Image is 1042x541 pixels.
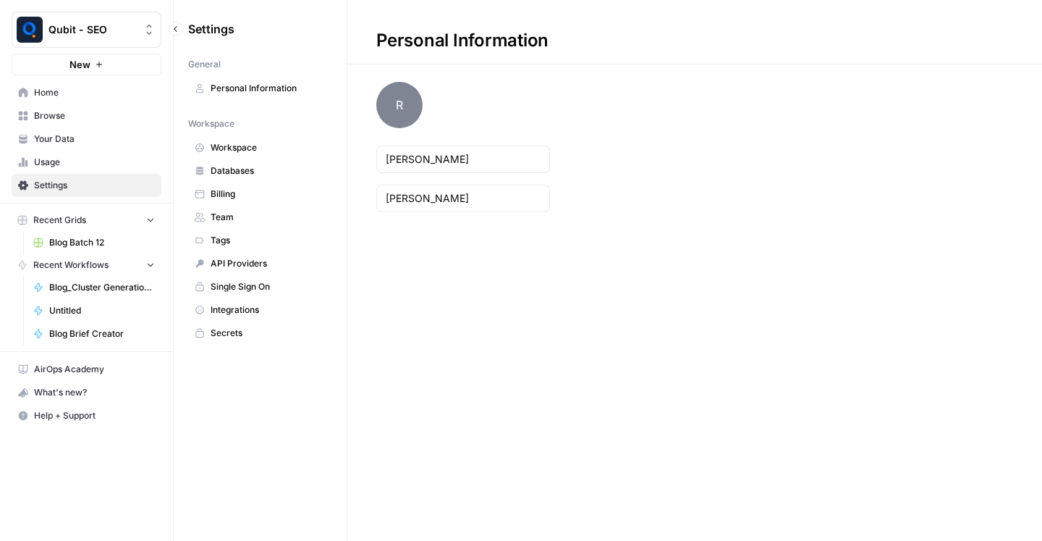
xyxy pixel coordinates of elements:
[33,214,86,227] span: Recent Grids
[12,54,161,75] button: New
[347,29,577,52] div: Personal Information
[49,304,155,317] span: Untitled
[188,117,234,130] span: Workspace
[27,276,161,299] a: Blog_Cluster Generation V3a1 with WP Integration [Live site]
[12,12,161,48] button: Workspace: Qubit - SEO
[12,404,161,427] button: Help + Support
[12,254,161,276] button: Recent Workflows
[12,81,161,104] a: Home
[211,257,326,270] span: API Providers
[188,322,332,345] a: Secrets
[188,275,332,298] a: Single Sign On
[12,104,161,127] a: Browse
[12,151,161,174] a: Usage
[33,259,109,272] span: Recent Workflows
[49,281,155,294] span: Blog_Cluster Generation V3a1 with WP Integration [Live site]
[34,409,155,422] span: Help + Support
[34,133,155,146] span: Your Data
[188,206,332,229] a: Team
[17,17,43,43] img: Qubit - SEO Logo
[376,82,423,128] span: R
[211,82,326,95] span: Personal Information
[188,20,234,38] span: Settings
[48,22,136,37] span: Qubit - SEO
[188,298,332,322] a: Integrations
[49,236,155,249] span: Blog Batch 12
[34,109,155,122] span: Browse
[12,358,161,381] a: AirOps Academy
[49,327,155,340] span: Blog Brief Creator
[211,327,326,340] span: Secrets
[27,231,161,254] a: Blog Batch 12
[188,252,332,275] a: API Providers
[27,322,161,345] a: Blog Brief Creator
[27,299,161,322] a: Untitled
[12,174,161,197] a: Settings
[211,164,326,177] span: Databases
[34,179,155,192] span: Settings
[211,280,326,293] span: Single Sign On
[69,57,90,72] span: New
[188,183,332,206] a: Billing
[12,209,161,231] button: Recent Grids
[188,136,332,159] a: Workspace
[188,159,332,183] a: Databases
[211,234,326,247] span: Tags
[211,141,326,154] span: Workspace
[12,381,161,404] button: What's new?
[34,156,155,169] span: Usage
[12,127,161,151] a: Your Data
[211,211,326,224] span: Team
[211,188,326,201] span: Billing
[34,86,155,99] span: Home
[34,363,155,376] span: AirOps Academy
[188,58,221,71] span: General
[188,229,332,252] a: Tags
[12,382,161,403] div: What's new?
[188,77,332,100] a: Personal Information
[211,303,326,316] span: Integrations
